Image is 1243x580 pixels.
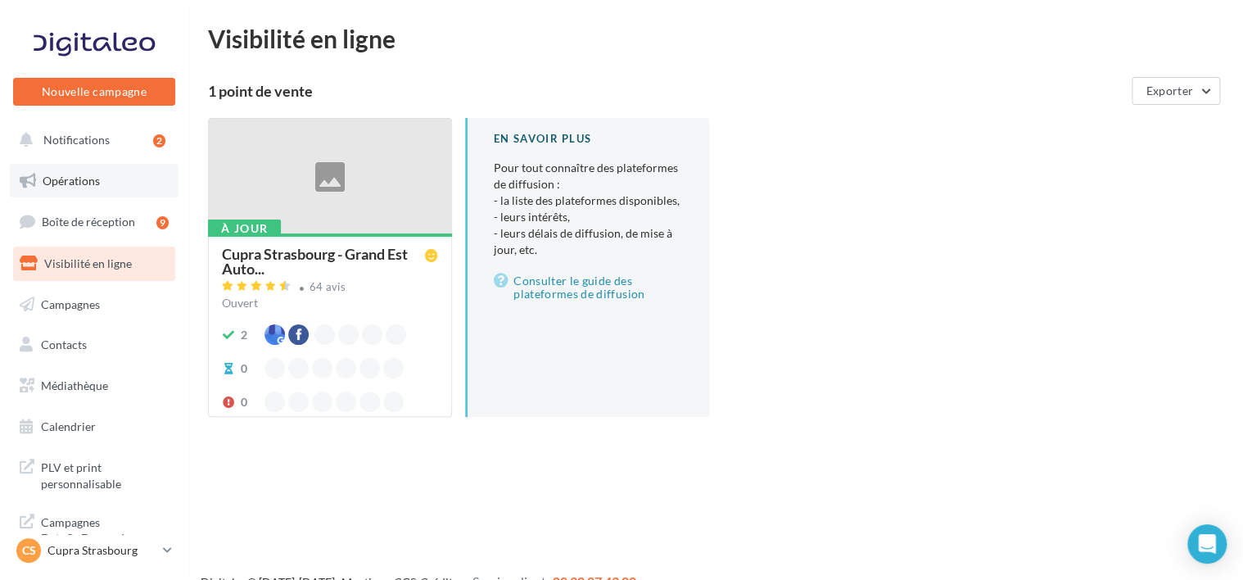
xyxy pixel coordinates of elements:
span: Cupra Strasbourg - Grand Est Auto... [222,247,425,276]
div: Visibilité en ligne [208,26,1223,51]
span: Contacts [41,338,87,351]
a: Opérations [10,164,179,198]
a: Boîte de réception9 [10,204,179,239]
span: CS [22,542,36,559]
span: Boîte de réception [42,215,135,229]
a: CS Cupra Strasbourg [13,535,175,566]
a: 64 avis [222,279,438,298]
a: Visibilité en ligne [10,247,179,281]
div: À jour [208,220,281,238]
div: En savoir plus [494,131,683,147]
div: 2 [153,134,165,147]
p: Cupra Strasbourg [47,542,156,559]
a: Consulter le guide des plateformes de diffusion [494,271,683,304]
a: PLV et print personnalisable [10,450,179,498]
div: Open Intercom Messenger [1187,524,1227,564]
a: Contacts [10,328,179,362]
span: Exporter [1146,84,1193,97]
button: Nouvelle campagne [13,78,175,106]
span: Ouvert [222,296,258,310]
div: 9 [156,216,169,229]
span: Calendrier [41,419,96,433]
span: Opérations [43,174,100,188]
span: PLV et print personnalisable [41,456,169,492]
div: 0 [241,360,247,377]
a: Calendrier [10,410,179,444]
li: - la liste des plateformes disponibles, [494,193,683,209]
span: Visibilité en ligne [44,256,132,270]
div: 0 [241,394,247,410]
li: - leurs délais de diffusion, de mise à jour, etc. [494,225,683,258]
span: Notifications [43,133,110,147]
button: Exporter [1132,77,1220,105]
a: Médiathèque [10,369,179,403]
a: Campagnes DataOnDemand [10,505,179,553]
li: - leurs intérêts, [494,209,683,225]
div: 2 [241,327,247,343]
span: Campagnes [41,297,100,310]
button: Notifications 2 [10,123,172,157]
p: Pour tout connaître des plateformes de diffusion : [494,160,683,258]
div: 1 point de vente [208,84,1125,98]
div: 64 avis [310,282,346,292]
a: Campagnes [10,288,179,322]
span: Médiathèque [41,378,108,392]
span: Campagnes DataOnDemand [41,511,169,546]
